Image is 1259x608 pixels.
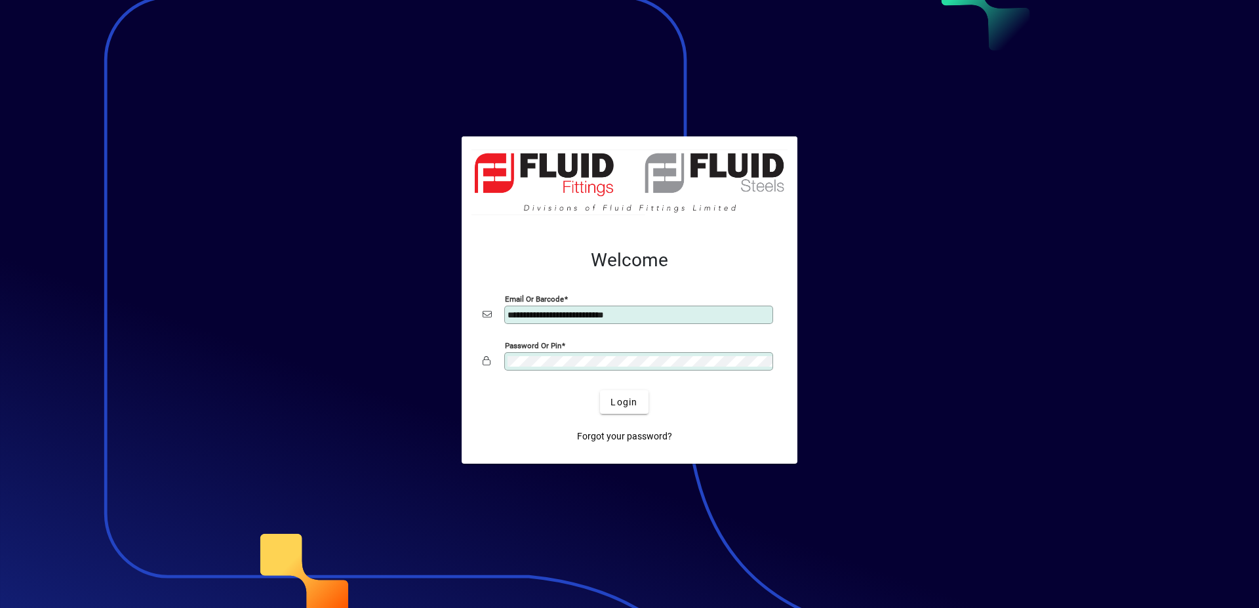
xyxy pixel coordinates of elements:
span: Login [610,395,637,409]
mat-label: Email or Barcode [505,294,564,304]
button: Login [600,390,648,414]
a: Forgot your password? [572,424,677,448]
span: Forgot your password? [577,430,672,443]
mat-label: Password or Pin [505,341,561,350]
h2: Welcome [483,249,776,272]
